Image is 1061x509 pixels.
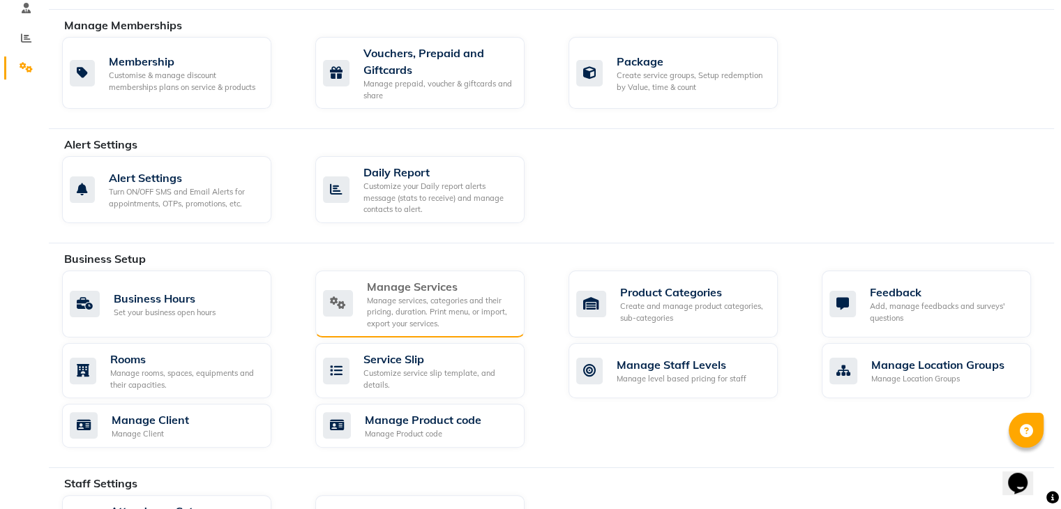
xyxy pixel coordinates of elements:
a: Manage ClientManage Client [62,404,294,448]
div: Customize your Daily report alerts message (stats to receive) and manage contacts to alert. [363,181,513,215]
div: Turn ON/OFF SMS and Email Alerts for appointments, OTPs, promotions, etc. [109,186,260,209]
div: Alert Settings [109,169,260,186]
div: Product Categories [620,284,767,301]
a: Manage Product codeManage Product code [315,404,548,448]
div: Manage services, categories and their pricing, duration. Print menu, or import, export your servi... [367,295,513,330]
div: Manage rooms, spaces, equipments and their capacities. [110,367,260,390]
div: Manage Client [112,411,189,428]
a: Manage Location GroupsManage Location Groups [822,343,1054,398]
a: RoomsManage rooms, spaces, equipments and their capacities. [62,343,294,398]
div: Manage Services [367,278,513,295]
iframe: chat widget [1002,453,1047,495]
div: Set your business open hours [114,307,216,319]
a: Service SlipCustomize service slip template, and details. [315,343,548,398]
div: Package [617,53,767,70]
div: Manage Client [112,428,189,440]
div: Customise & manage discount memberships plans on service & products [109,70,260,93]
div: Manage level based pricing for staff [617,373,746,385]
a: MembershipCustomise & manage discount memberships plans on service & products [62,37,294,109]
div: Manage Product code [365,428,481,440]
div: Create service groups, Setup redemption by Value, time & count [617,70,767,93]
a: Vouchers, Prepaid and GiftcardsManage prepaid, voucher & giftcards and share [315,37,548,109]
a: Product CategoriesCreate and manage product categories, sub-categories [569,271,801,338]
div: Business Hours [114,290,216,307]
div: Rooms [110,351,260,367]
a: Manage Staff LevelsManage level based pricing for staff [569,343,801,398]
div: Manage Product code [365,411,481,428]
a: FeedbackAdd, manage feedbacks and surveys' questions [822,271,1054,338]
a: PackageCreate service groups, Setup redemption by Value, time & count [569,37,801,109]
div: Daily Report [363,164,513,181]
div: Manage Location Groups [871,373,1004,385]
div: Manage prepaid, voucher & giftcards and share [363,78,513,101]
a: Alert SettingsTurn ON/OFF SMS and Email Alerts for appointments, OTPs, promotions, etc. [62,156,294,223]
div: Manage Staff Levels [617,356,746,373]
div: Manage Location Groups [871,356,1004,373]
a: Business HoursSet your business open hours [62,271,294,338]
div: Membership [109,53,260,70]
a: Daily ReportCustomize your Daily report alerts message (stats to receive) and manage contacts to ... [315,156,548,223]
div: Service Slip [363,351,513,367]
a: Manage ServicesManage services, categories and their pricing, duration. Print menu, or import, ex... [315,271,548,338]
div: Vouchers, Prepaid and Giftcards [363,45,513,78]
div: Customize service slip template, and details. [363,367,513,390]
div: Feedback [870,284,1020,301]
div: Create and manage product categories, sub-categories [620,301,767,324]
div: Add, manage feedbacks and surveys' questions [870,301,1020,324]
